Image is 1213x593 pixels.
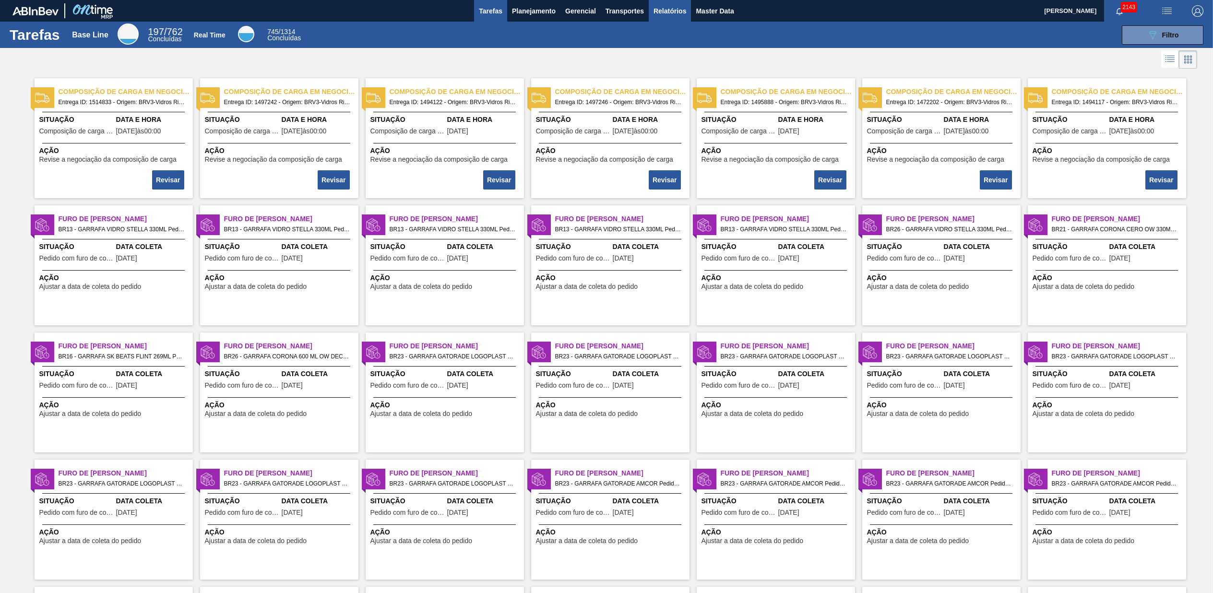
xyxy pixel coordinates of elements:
[59,478,185,489] span: BR23 - GARRAFA GATORADE LOGOPLAST Pedido - 1973871
[886,224,1013,235] span: BR26 - GARRAFA VIDRO STELLA 330ML Pedido - 2007811
[370,400,522,410] span: Ação
[1033,146,1184,156] span: Ação
[702,410,804,417] span: Ajustar a data de coleta do pedido
[980,170,1012,190] button: Revisar
[867,242,941,252] span: Situação
[39,128,114,135] span: Composição de carga em negociação
[778,255,799,262] span: 21/08/2025
[702,496,776,506] span: Situação
[282,242,356,252] span: Data Coleta
[282,496,356,506] span: Data Coleta
[390,214,524,224] span: Furo de Coleta
[867,255,941,262] span: Pedido com furo de coleta
[35,91,49,105] img: status
[721,478,847,489] span: BR23 - GARRAFA GATORADE AMCOR Pedido - 1970880
[205,146,356,156] span: Ação
[867,128,941,135] span: Composição de carga em negociação
[1104,4,1135,18] button: Notificações
[721,341,855,351] span: Furo de Coleta
[863,91,877,105] img: status
[867,369,941,379] span: Situação
[702,273,853,283] span: Ação
[944,128,989,135] span: 24/05/2024,[object Object]
[39,400,190,410] span: Ação
[702,537,804,545] span: Ajustar a data de coleta do pedido
[867,146,1018,156] span: Ação
[1120,2,1137,12] span: 2143
[536,156,673,163] span: Revise a negociação da composição de carga
[532,218,546,232] img: status
[282,128,327,135] span: 01/07/2024,[object Object]
[613,509,634,516] span: 14/08/2025
[116,115,190,125] span: Data e Hora
[116,382,137,389] span: 14/08/2025
[366,218,381,232] img: status
[814,170,846,190] button: Revisar
[224,97,351,107] span: Entrega ID: 1497242 - Origem: BRV3-Vidros Rio - Destino: BR13
[370,156,508,163] span: Revise a negociação da composição de carga
[447,369,522,379] span: Data Coleta
[606,5,644,17] span: Transportes
[702,242,776,252] span: Situação
[536,537,638,545] span: Ajustar a data de coleta do pedido
[1033,527,1184,537] span: Ação
[224,478,351,489] span: BR23 - GARRAFA GATORADE LOGOPLAST Pedido - 1973872
[1109,255,1130,262] span: 16/08/2025
[267,29,301,41] div: Real Time
[370,283,473,290] span: Ajustar a data de coleta do pedido
[201,218,215,232] img: status
[366,91,381,105] img: status
[205,273,356,283] span: Ação
[370,527,522,537] span: Ação
[35,345,49,359] img: status
[447,115,522,125] span: Data e Hora
[778,115,853,125] span: Data e Hora
[867,115,941,125] span: Situação
[1052,341,1186,351] span: Furo de Coleta
[886,97,1013,107] span: Entrega ID: 1472202 - Origem: BRV3-Vidros Rio - Destino: BR19
[702,146,853,156] span: Ação
[39,527,190,537] span: Ação
[116,255,137,262] span: 21/08/2025
[536,400,687,410] span: Ação
[1028,345,1043,359] img: status
[697,218,712,232] img: status
[39,115,114,125] span: Situação
[205,496,279,506] span: Situação
[267,28,278,36] span: 745
[536,283,638,290] span: Ajustar a data de coleta do pedido
[536,527,687,537] span: Ação
[1033,382,1107,389] span: Pedido com furo de coleta
[153,169,185,190] div: Completar tarefa: 29826447
[555,351,682,362] span: BR23 - GARRAFA GATORADE LOGOPLAST Pedido - 1973865
[702,400,853,410] span: Ação
[702,255,776,262] span: Pedido com furo de coleta
[116,242,190,252] span: Data Coleta
[613,369,687,379] span: Data Coleta
[483,170,515,190] button: Revisar
[1109,128,1154,135] span: 03/07/2024,[object Object]
[886,214,1021,224] span: Furo de Coleta
[555,341,690,351] span: Furo de Coleta
[201,472,215,486] img: status
[224,214,358,224] span: Furo de Coleta
[1052,214,1186,224] span: Furo de Coleta
[116,128,161,135] span: 04/08/2024,[object Object]
[1179,50,1197,69] div: Visão em Cards
[39,410,142,417] span: Ajustar a data de coleta do pedido
[867,509,941,516] span: Pedido com furo de coleta
[1052,97,1178,107] span: Entrega ID: 1494117 - Origem: BRV3-Vidros Rio - Destino: BR24
[1033,273,1184,283] span: Ação
[205,410,307,417] span: Ajustar a data de coleta do pedido
[721,214,855,224] span: Furo de Coleta
[224,341,358,351] span: Furo de Coleta
[778,369,853,379] span: Data Coleta
[944,509,965,516] span: 13/08/2025
[944,115,1018,125] span: Data e Hora
[447,128,468,135] span: 03/07/2024,
[1109,242,1184,252] span: Data Coleta
[536,242,610,252] span: Situação
[390,87,524,97] span: Composição de carga em negociação
[654,5,686,17] span: Relatórios
[39,156,177,163] span: Revise a negociação da composição de carga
